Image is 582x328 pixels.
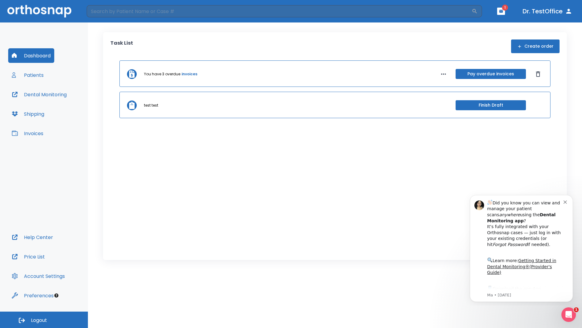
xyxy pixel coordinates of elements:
[31,317,47,324] span: Logout
[7,5,72,17] img: Orthosnap
[8,68,47,82] button: Patients
[8,249,48,264] button: Price List
[533,69,543,79] button: Dismiss
[8,48,54,63] button: Dashboard
[502,5,508,11] span: 1
[574,307,579,312] span: 1
[26,103,103,108] p: Message from Ma, sent 4w ago
[511,39,560,53] button: Create order
[456,100,526,110] button: Finish Draft
[87,5,472,17] input: Search by Patient Name or Case #
[561,307,576,322] iframe: Intercom live chat
[26,95,103,126] div: Download the app: | ​ Let us know if you need help getting started!
[144,71,180,77] p: You have 3 overdue
[54,293,59,298] div: Tooltip anchor
[103,9,108,14] button: Dismiss notification
[8,107,48,121] button: Shipping
[8,288,57,303] button: Preferences
[520,6,575,17] button: Dr. TestOffice
[26,97,80,108] a: App Store
[182,71,197,77] a: invoices
[461,190,582,306] iframe: Intercom notifications message
[8,230,57,244] button: Help Center
[144,103,158,108] p: test test
[110,39,133,53] p: Task List
[8,87,70,102] button: Dental Monitoring
[8,269,69,283] button: Account Settings
[8,126,47,141] button: Invoices
[456,69,526,79] button: Pay overdue invoices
